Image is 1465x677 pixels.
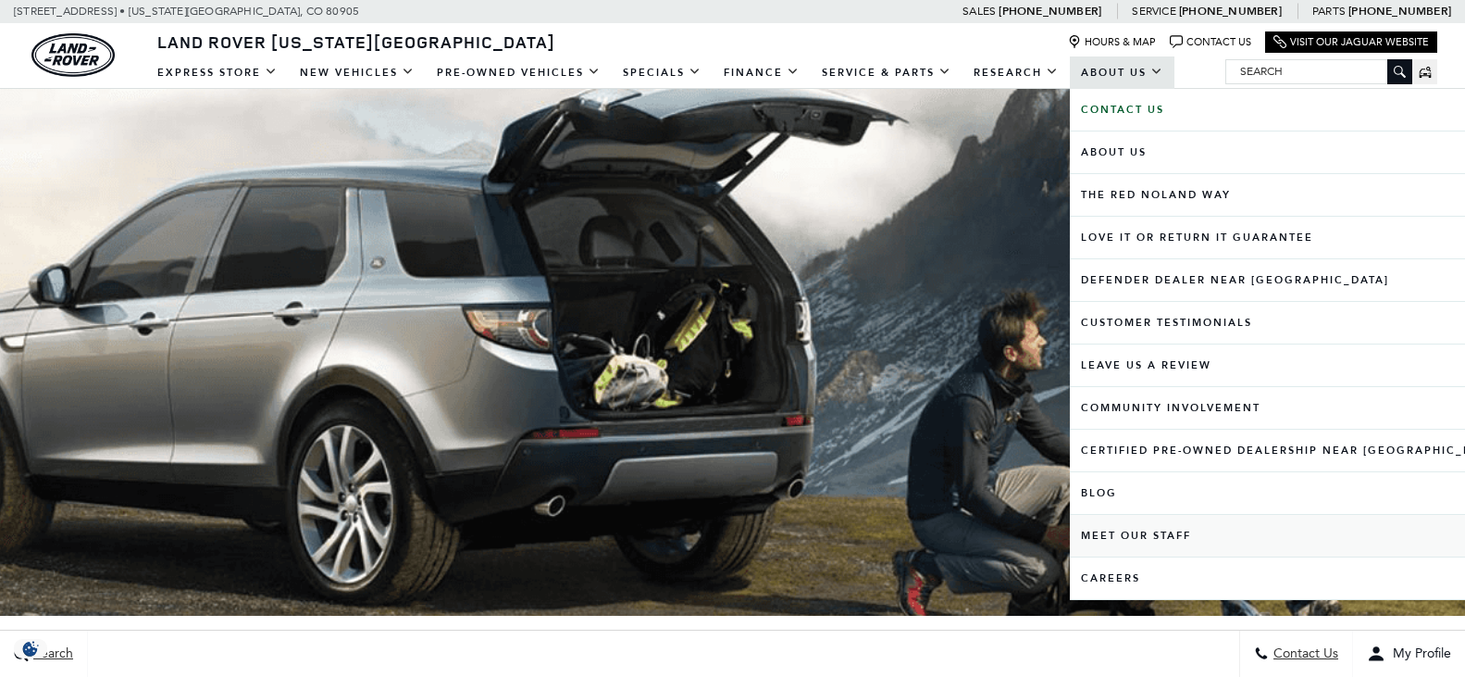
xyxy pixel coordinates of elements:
[962,5,996,18] span: Sales
[426,56,612,89] a: Pre-Owned Vehicles
[999,4,1101,19] a: [PHONE_NUMBER]
[1226,60,1411,82] input: Search
[146,56,289,89] a: EXPRESS STORE
[289,56,426,89] a: New Vehicles
[31,33,115,77] a: land-rover
[612,56,713,89] a: Specials
[811,56,962,89] a: Service & Parts
[1179,4,1282,19] a: [PHONE_NUMBER]
[962,56,1070,89] a: Research
[1081,103,1164,117] b: Contact Us
[157,31,555,53] span: Land Rover [US_STATE][GEOGRAPHIC_DATA]
[1269,646,1338,662] span: Contact Us
[1385,646,1451,662] span: My Profile
[1312,5,1346,18] span: Parts
[713,56,811,89] a: Finance
[9,639,52,658] section: Click to Open Cookie Consent Modal
[1348,4,1451,19] a: [PHONE_NUMBER]
[146,56,1174,89] nav: Main Navigation
[9,639,52,658] img: Opt-Out Icon
[1353,631,1465,677] button: Open user profile menu
[1170,35,1251,49] a: Contact Us
[146,31,566,53] a: Land Rover [US_STATE][GEOGRAPHIC_DATA]
[1273,35,1429,49] a: Visit Our Jaguar Website
[1132,5,1175,18] span: Service
[14,5,359,18] a: [STREET_ADDRESS] • [US_STATE][GEOGRAPHIC_DATA], CO 80905
[1070,56,1174,89] a: About Us
[1068,35,1156,49] a: Hours & Map
[31,33,115,77] img: Land Rover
